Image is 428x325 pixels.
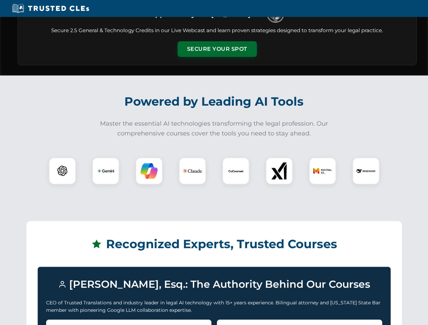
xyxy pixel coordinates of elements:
[38,232,391,256] h2: Recognized Experts, Trusted Courses
[10,3,91,14] img: Trusted CLEs
[53,161,72,181] img: ChatGPT Logo
[222,157,249,185] div: CoCounsel
[136,157,163,185] div: Copilot
[227,162,244,179] img: CoCounsel Logo
[49,157,76,185] div: ChatGPT
[26,27,408,35] p: Secure 2.5 General & Technology Credits in our Live Webcast and learn proven strategies designed ...
[178,41,257,57] button: Secure Your Spot
[96,119,333,138] p: Master the essential AI technologies transforming the legal profession. Our comprehensive courses...
[352,157,380,185] div: DeepSeek
[26,90,402,113] h2: Powered by Leading AI Tools
[141,162,158,179] img: Copilot Logo
[266,157,293,185] div: xAI
[313,161,332,180] img: Mistral AI Logo
[179,157,206,185] div: Claude
[46,275,382,294] h3: [PERSON_NAME], Esq.: The Authority Behind Our Courses
[46,299,382,314] p: CEO of Trusted Translations and industry leader in legal AI technology with 15+ years experience....
[92,157,119,185] div: Gemini
[356,161,375,180] img: DeepSeek Logo
[183,161,202,180] img: Claude Logo
[309,157,336,185] div: Mistral AI
[97,162,114,179] img: Gemini Logo
[271,162,288,179] img: xAI Logo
